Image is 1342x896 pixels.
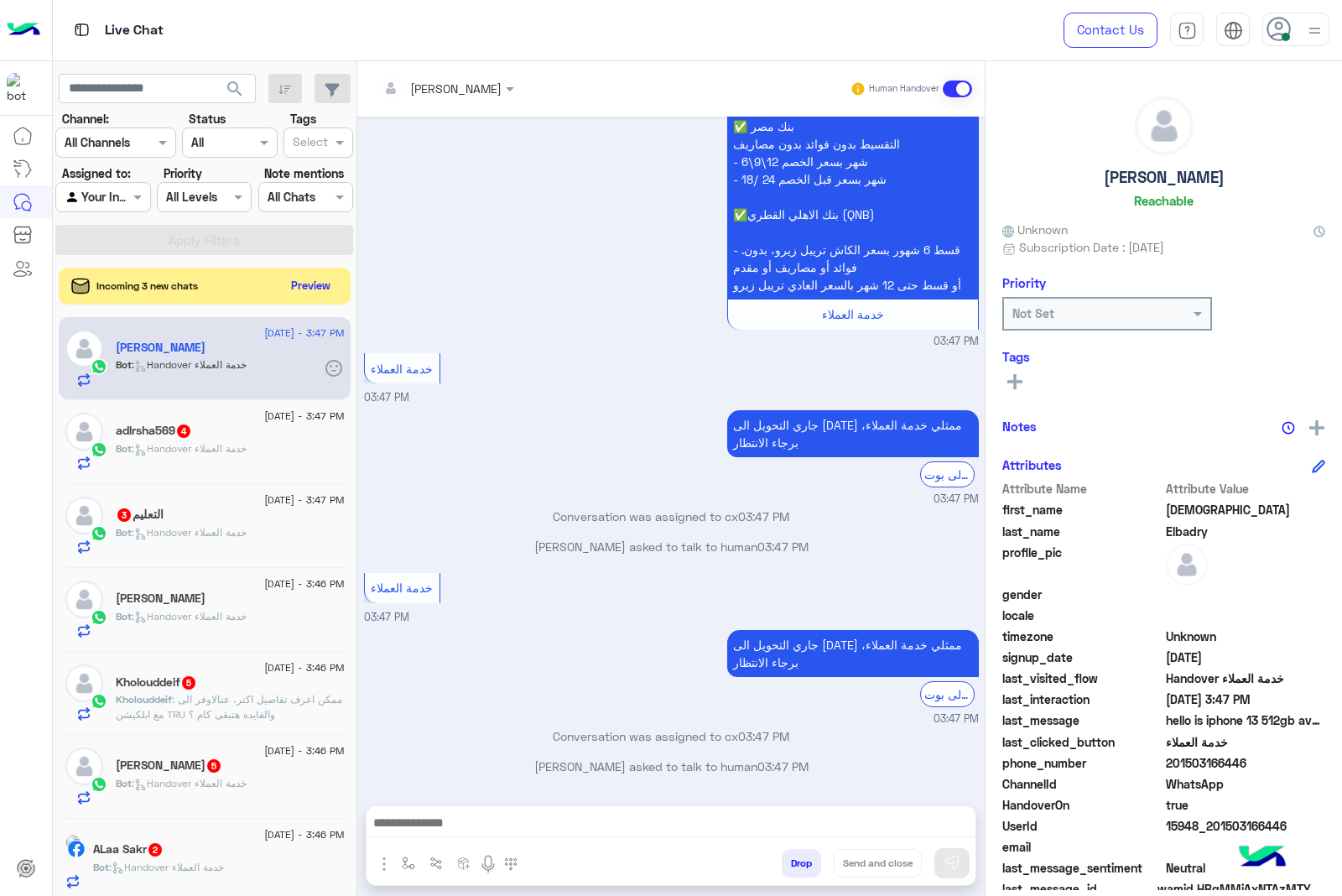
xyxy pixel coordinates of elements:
h5: Steven Safwat [116,591,205,606]
span: null [1166,586,1326,603]
span: 2025-08-10T12:46:58.175Z [1166,649,1326,666]
h6: Tags [1002,349,1325,364]
button: search [215,74,256,110]
img: create order [457,857,471,870]
span: last_name [1002,523,1163,540]
img: WhatsApp [91,525,107,542]
p: [PERSON_NAME] asked to talk to human [364,758,979,775]
span: Muhammed [1166,501,1326,518]
span: search [225,79,245,99]
span: hello is iphone 13 512gb available? [1166,711,1326,729]
img: WhatsApp [91,358,107,375]
span: profile_pic [1002,544,1163,582]
label: Priority [164,164,202,182]
span: [DATE] - 3:46 PM [264,576,344,591]
span: : Handover خدمة العملاء [109,861,224,873]
span: locale [1002,607,1163,624]
h5: Muhammed Elbadry [116,341,205,355]
span: email [1002,838,1163,856]
img: profile [1304,20,1325,41]
img: send attachment [374,854,394,874]
span: true [1166,796,1326,814]
span: 03:47 PM [364,611,409,623]
span: Kholouddeif [116,693,172,706]
a: tab [1170,13,1204,48]
span: Bot [116,526,132,539]
img: 1403182699927242 [7,73,37,103]
span: phone_number [1002,754,1163,772]
h6: Reachable [1134,193,1194,208]
img: send message [944,855,960,872]
img: select flow [402,857,415,870]
p: Conversation was assigned to cx [364,508,979,525]
span: 03:47 PM [757,539,809,554]
h5: [PERSON_NAME] [1104,168,1225,187]
span: last_clicked_button [1002,733,1163,751]
span: Elbadry [1166,523,1326,540]
span: Bot [116,610,132,623]
span: Bot [116,777,132,789]
span: 15948_201503166446 [1166,817,1326,835]
p: 10/8/2025, 3:47 PM [727,630,979,677]
img: defaultAdmin.png [65,497,103,534]
img: defaultAdmin.png [1166,544,1208,586]
img: WhatsApp [91,776,107,793]
img: tab [1178,21,1197,40]
span: 5 [182,676,195,690]
img: defaultAdmin.png [65,664,103,702]
h5: ALaa Sakr [93,842,164,857]
button: select flow [395,849,423,877]
span: 03:47 PM [934,334,979,350]
span: [DATE] - 3:47 PM [264,409,344,424]
span: Attribute Value [1166,480,1326,497]
h6: Notes [1002,419,1037,434]
span: Bot [93,861,109,873]
img: hulul-logo.png [1233,829,1292,888]
div: الرجوع الى بوت [920,681,975,707]
a: Contact Us [1064,13,1157,48]
img: defaultAdmin.png [1136,97,1193,154]
img: Logo [7,13,40,48]
img: tab [71,19,92,40]
span: خدمة العملاء [1166,733,1326,751]
span: Incoming 3 new chats [96,279,198,294]
span: 03:47 PM [738,729,789,743]
span: UserId [1002,817,1163,835]
span: : Handover خدمة العملاء [132,442,247,455]
img: Facebook [68,841,85,857]
span: [DATE] - 3:46 PM [264,743,344,758]
img: defaultAdmin.png [65,581,103,618]
span: HandoverOn [1002,796,1163,814]
img: send voice note [478,854,498,874]
span: signup_date [1002,649,1163,666]
span: 2025-08-10T12:47:41.764Z [1166,690,1326,708]
span: 2 [148,843,162,857]
img: WhatsApp [91,693,107,710]
span: Unknown [1002,221,1068,238]
h5: Kholouddeif [116,675,197,690]
button: create order [450,849,478,877]
img: add [1309,420,1324,435]
span: : Handover خدمة العملاء [132,358,247,371]
span: 03:47 PM [934,711,979,727]
div: Select [290,133,328,154]
h6: Attributes [1002,457,1062,472]
span: last_message_sentiment [1002,859,1163,877]
span: : Handover خدمة العملاء [132,526,247,539]
small: Human Handover [869,82,939,96]
label: Assigned to: [62,164,131,182]
span: : Handover خدمة العملاء [132,610,247,623]
span: ممكن اعرف تفاصيل اكتر، عنالاوفر الى مع ابلكيشن TRU والفايده هتبقى كام ؟ [116,693,342,721]
span: خدمة العملاء [371,581,433,595]
span: [DATE] - 3:47 PM [264,326,344,341]
span: 201503166446 [1166,754,1326,772]
span: 3 [117,508,131,522]
span: خدمة العملاء [371,362,433,376]
span: Handover خدمة العملاء [1166,669,1326,687]
span: Unknown [1166,628,1326,645]
p: Conversation was assigned to cx [364,727,979,745]
img: Trigger scenario [429,857,443,870]
div: الرجوع الى بوت [920,461,975,487]
h6: Priority [1002,275,1046,290]
img: make a call [504,857,518,871]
